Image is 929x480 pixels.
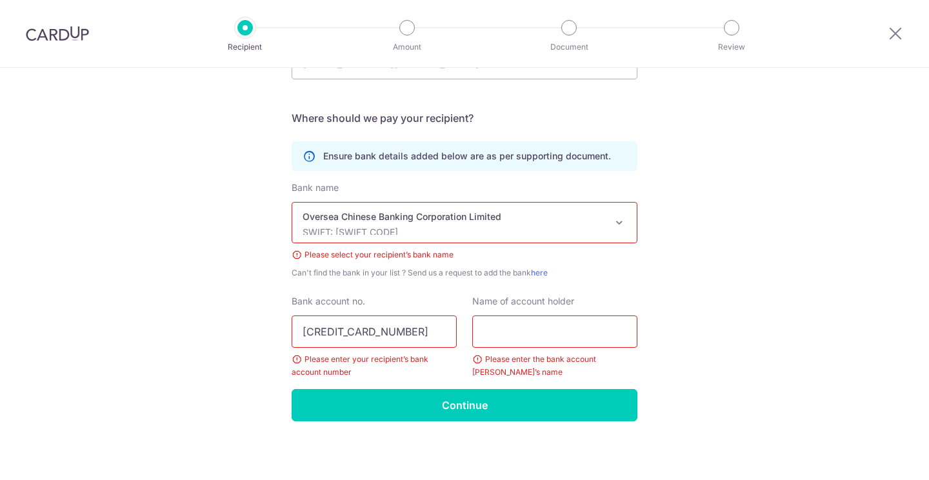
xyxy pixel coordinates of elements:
[26,26,89,41] img: CardUp
[472,295,574,308] label: Name of account holder
[292,202,637,243] span: Oversea Chinese Banking Corporation Limited
[292,266,637,279] span: Can't find the bank in your list ? Send us a request to add the bank
[292,181,339,194] label: Bank name
[292,203,637,243] span: Oversea Chinese Banking Corporation Limited
[303,226,606,239] p: SWIFT: [SWIFT_CODE]
[323,150,611,163] p: Ensure bank details added below are as per supporting document.
[359,41,455,54] p: Amount
[292,110,637,126] h5: Where should we pay your recipient?
[684,41,779,54] p: Review
[531,268,548,277] a: here
[292,353,457,379] div: Please enter your recipient’s bank account number
[472,353,637,379] div: Please enter the bank account [PERSON_NAME]’s name
[197,41,293,54] p: Recipient
[292,248,637,261] div: Please select your recipient’s bank name
[303,210,606,223] p: Oversea Chinese Banking Corporation Limited
[292,389,637,421] input: Continue
[292,295,365,308] label: Bank account no.
[521,41,617,54] p: Document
